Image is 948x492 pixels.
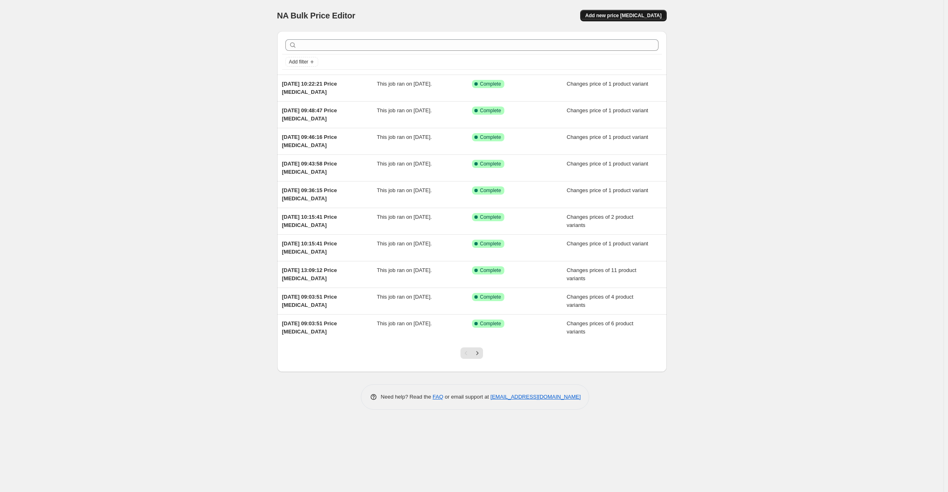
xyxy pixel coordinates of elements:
span: [DATE] 10:15:41 Price [MEDICAL_DATA] [282,240,337,255]
span: This job ran on [DATE]. [377,320,432,326]
span: Changes prices of 2 product variants [567,214,634,228]
span: Changes prices of 4 product variants [567,294,634,308]
span: Changes price of 1 product variant [567,187,648,193]
button: Next [472,347,483,359]
span: or email support at [443,394,490,400]
span: This job ran on [DATE]. [377,107,432,113]
span: Complete [480,81,501,87]
button: Add new price [MEDICAL_DATA] [580,10,666,21]
span: Changes price of 1 product variant [567,161,648,167]
span: [DATE] 09:03:51 Price [MEDICAL_DATA] [282,294,337,308]
span: This job ran on [DATE]. [377,294,432,300]
span: [DATE] 09:48:47 Price [MEDICAL_DATA] [282,107,337,122]
span: Need help? Read the [381,394,433,400]
span: Add new price [MEDICAL_DATA] [585,12,661,19]
span: This job ran on [DATE]. [377,240,432,247]
span: [DATE] 10:15:41 Price [MEDICAL_DATA] [282,214,337,228]
span: Add filter [289,59,308,65]
span: Changes price of 1 product variant [567,240,648,247]
span: Changes price of 1 product variant [567,134,648,140]
span: Changes price of 1 product variant [567,81,648,87]
span: This job ran on [DATE]. [377,267,432,273]
span: [DATE] 09:43:58 Price [MEDICAL_DATA] [282,161,337,175]
span: This job ran on [DATE]. [377,134,432,140]
span: This job ran on [DATE]. [377,81,432,87]
nav: Pagination [460,347,483,359]
span: Complete [480,107,501,114]
span: Complete [480,134,501,141]
span: [DATE] 09:36:15 Price [MEDICAL_DATA] [282,187,337,202]
span: Complete [480,187,501,194]
span: Complete [480,240,501,247]
span: This job ran on [DATE]. [377,214,432,220]
span: Changes prices of 6 product variants [567,320,634,335]
span: [DATE] 13:09:12 Price [MEDICAL_DATA] [282,267,337,281]
span: [DATE] 09:03:51 Price [MEDICAL_DATA] [282,320,337,335]
span: [DATE] 10:22:21 Price [MEDICAL_DATA] [282,81,337,95]
span: This job ran on [DATE]. [377,161,432,167]
a: [EMAIL_ADDRESS][DOMAIN_NAME] [490,394,581,400]
span: This job ran on [DATE]. [377,187,432,193]
span: NA Bulk Price Editor [277,11,355,20]
a: FAQ [433,394,443,400]
span: Complete [480,161,501,167]
span: [DATE] 09:46:16 Price [MEDICAL_DATA] [282,134,337,148]
span: Complete [480,320,501,327]
span: Changes prices of 11 product variants [567,267,636,281]
span: Complete [480,267,501,274]
span: Complete [480,214,501,220]
button: Add filter [285,57,318,67]
span: Changes price of 1 product variant [567,107,648,113]
span: Complete [480,294,501,300]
